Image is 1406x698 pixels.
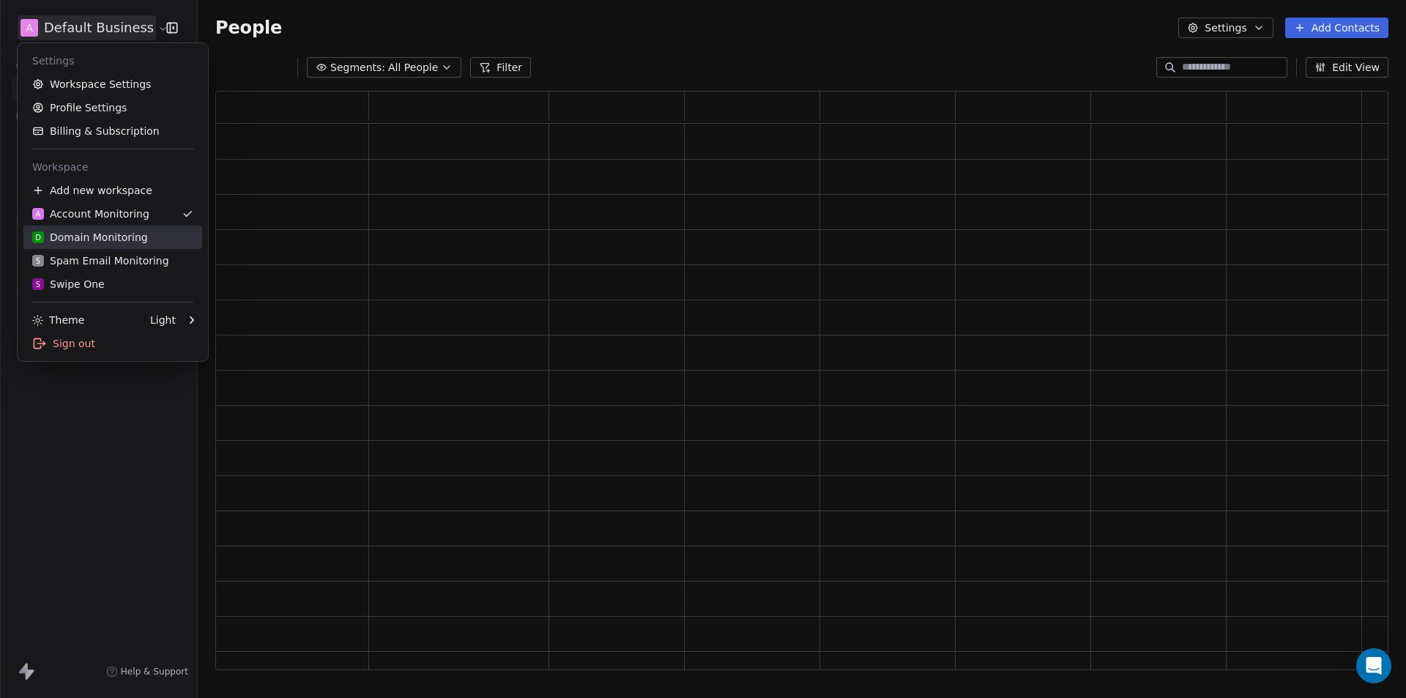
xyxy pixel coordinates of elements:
[32,277,105,292] div: Swipe One
[36,256,40,267] span: S
[35,232,41,243] span: D
[23,73,202,96] a: Workspace Settings
[150,313,176,327] div: Light
[36,209,41,220] span: A
[32,313,84,327] div: Theme
[23,96,202,119] a: Profile Settings
[23,179,202,202] div: Add new workspace
[36,279,40,290] span: S
[23,49,202,73] div: Settings
[32,253,169,268] div: Spam Email Monitoring
[32,230,148,245] div: Domain Monitoring
[23,332,202,355] div: Sign out
[23,119,202,143] a: Billing & Subscription
[23,155,202,179] div: Workspace
[32,207,149,221] div: Account Monitoring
